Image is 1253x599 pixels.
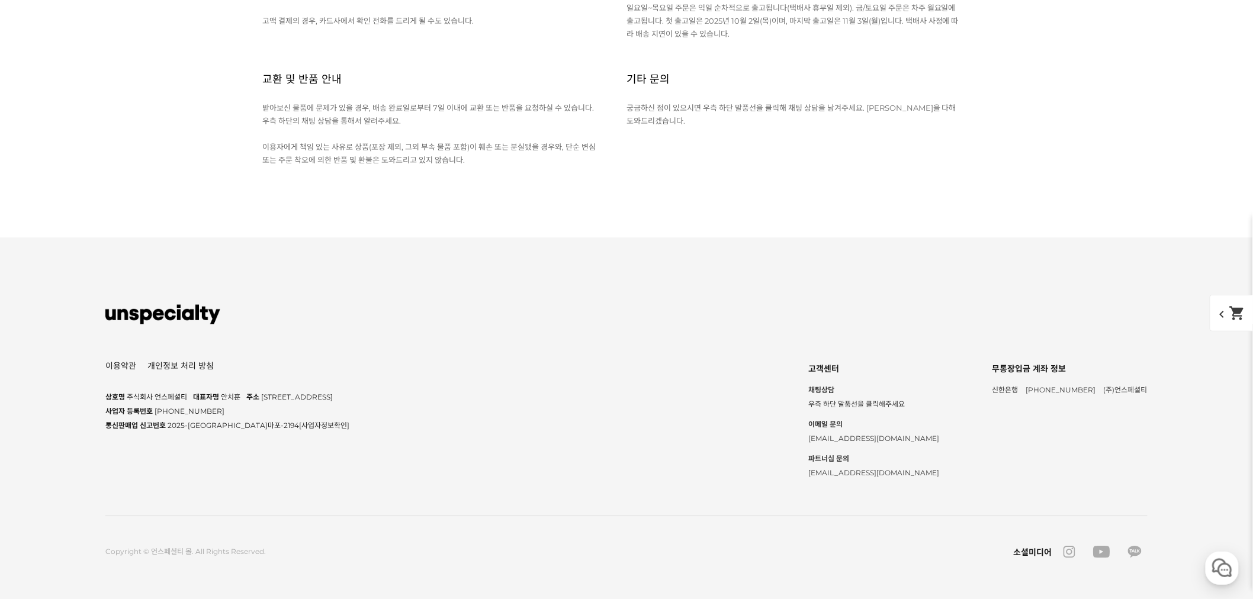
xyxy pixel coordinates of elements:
div: Copyright © 언스페셜티 몰. All Rights Reserved. [105,546,266,558]
span: [PHONE_NUMBER] [155,407,224,416]
a: 홈 [4,375,78,405]
span: 2025-[GEOGRAPHIC_DATA]마포-2194 [168,421,349,430]
a: 설정 [153,375,227,405]
span: 안치훈 [221,392,240,401]
span: 주소 [246,392,259,401]
span: 사업자 등록번호 [105,407,153,416]
span: 주식회사 언스페셜티 [127,392,187,401]
img: 언스페셜티 몰 [105,297,220,332]
span: 홈 [37,393,44,402]
span: 상호명 [105,392,125,401]
a: 대화 [78,375,153,405]
span: (주)언스페셜티 [1104,385,1148,394]
a: [사업자정보확인] [299,421,349,430]
div: 무통장입금 계좌 정보 [992,360,1148,377]
div: 소셜미디어 [1013,546,1052,558]
span: 설정 [183,393,197,402]
span: 신한은행 [992,385,1019,394]
strong: 이메일 문의 [808,417,939,431]
span: 대화 [108,394,123,403]
span: 대표자명 [193,392,219,401]
span: [EMAIL_ADDRESS][DOMAIN_NAME] [808,434,939,443]
span: [PHONE_NUMBER] [1026,385,1096,394]
span: 우측 하단 말풍선을 클릭해주세요 [808,400,905,408]
span: [STREET_ADDRESS] [261,392,333,401]
div: 궁금하신 점이 있으시면 우측 하단 말풍선을 클릭해 채팅 상담을 남겨주세요. [PERSON_NAME]을 다해 도와드리겠습니다. [626,101,991,127]
p: 받아보신 물품에 문제가 있을 경우, 배송 완료일로부터 7일 이내에 교환 또는 반품을 요청하실 수 있습니다. 우측 하단의 채팅 상담을 통해서 알려주세요. 이용자에게 책임 있는 ... [262,101,600,166]
strong: 채팅상담 [808,383,939,397]
a: kakao [1122,546,1148,558]
strong: 파트너십 문의 [808,452,939,466]
h2: 교환 및 반품 안내 [262,58,342,101]
a: 개인정보 처리 방침 [147,362,214,370]
a: 이용약관 [105,362,136,370]
a: instagram [1058,546,1081,558]
span: 통신판매업 신고번호 [105,421,166,430]
span: [EMAIL_ADDRESS][DOMAIN_NAME] [808,468,939,477]
h2: 기타 문의 [626,58,670,101]
div: 고객센터 [808,360,939,377]
a: youtube [1087,546,1116,558]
